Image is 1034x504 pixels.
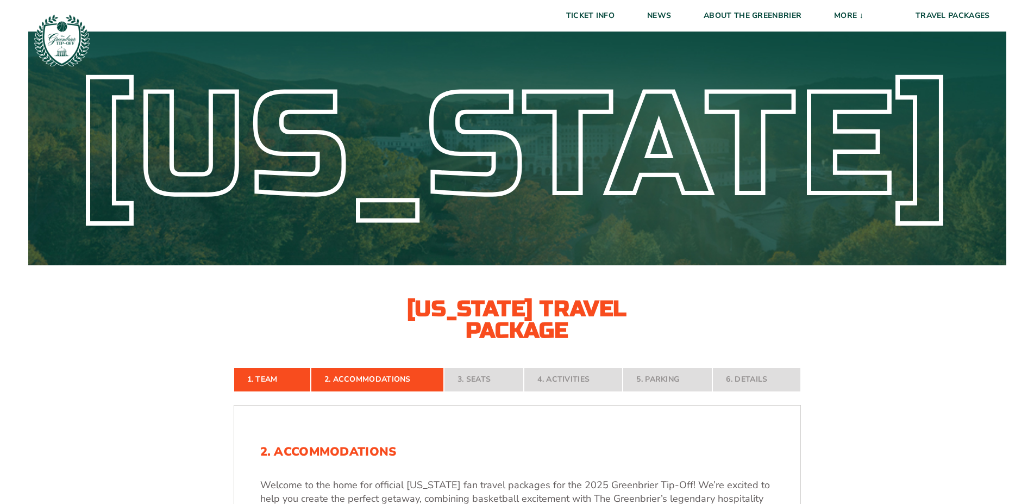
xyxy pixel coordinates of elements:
h2: 2. Accommodations [260,445,774,459]
img: Greenbrier Tip-Off [33,11,91,70]
h2: [US_STATE] Travel Package [398,298,637,341]
a: 1. Team [234,368,311,391]
div: [US_STATE] [28,88,1006,204]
